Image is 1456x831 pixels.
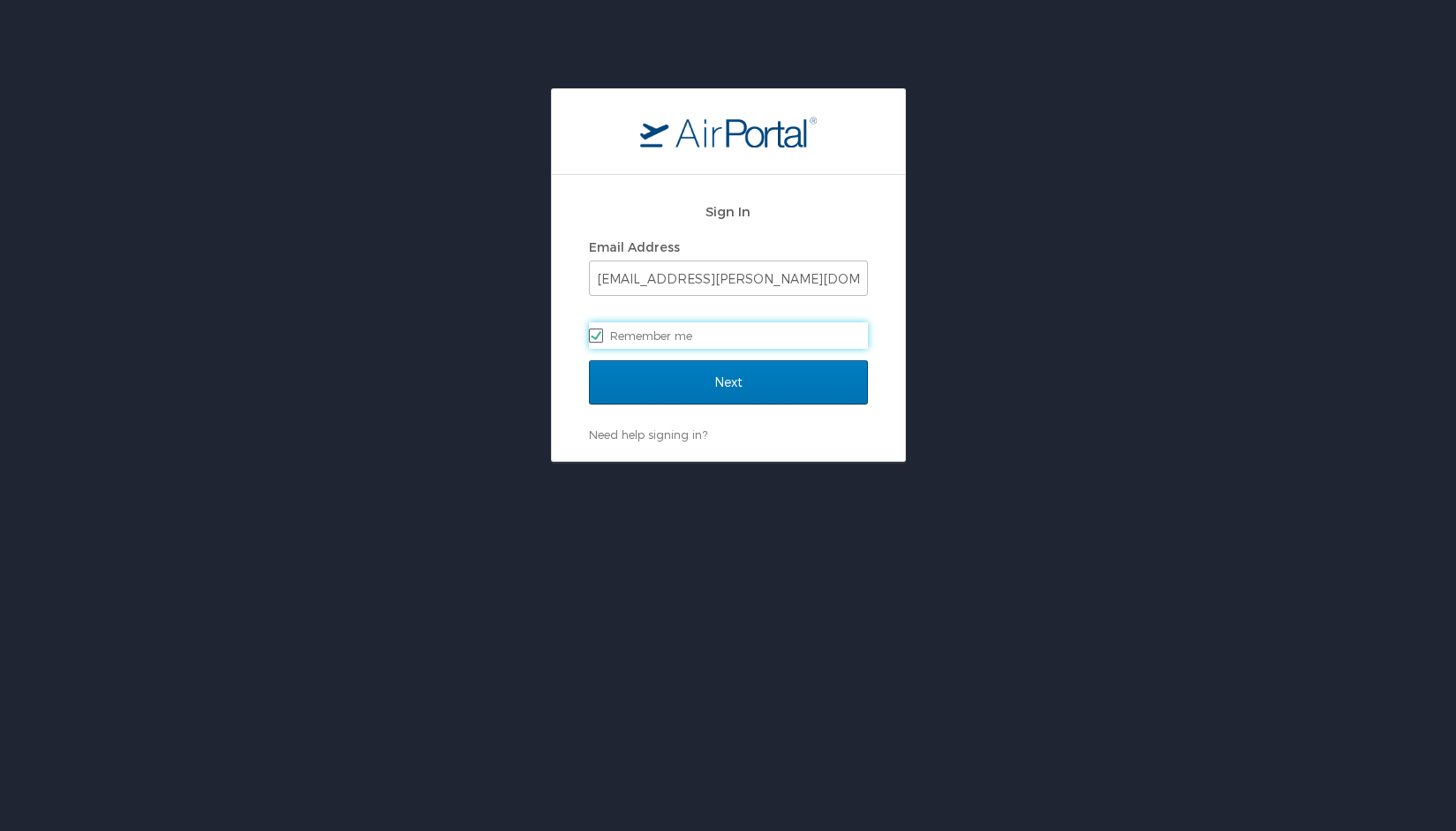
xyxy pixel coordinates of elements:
input: Next [589,360,868,404]
img: logo [640,116,817,147]
label: Email Address [589,239,680,254]
h2: Sign In [589,201,868,222]
label: Remember me [589,322,868,349]
a: Need help signing in? [589,427,707,442]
